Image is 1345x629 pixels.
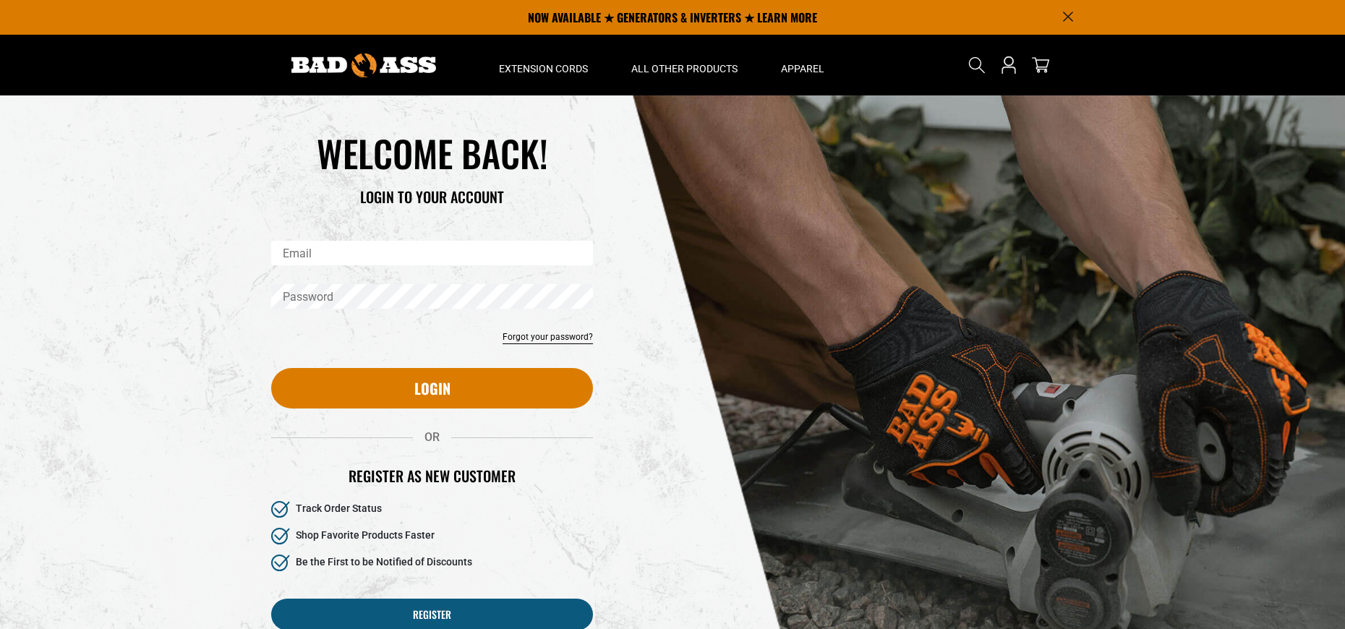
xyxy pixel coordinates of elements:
[965,54,989,77] summary: Search
[291,54,436,77] img: Bad Ass Extension Cords
[610,35,759,95] summary: All Other Products
[631,62,738,75] span: All Other Products
[759,35,846,95] summary: Apparel
[271,187,593,206] h3: LOGIN TO YOUR ACCOUNT
[271,466,593,485] h2: Register as new customer
[271,528,593,544] li: Shop Favorite Products Faster
[781,62,824,75] span: Apparel
[413,430,451,444] span: OR
[499,62,588,75] span: Extension Cords
[271,130,593,176] h1: WELCOME BACK!
[477,35,610,95] summary: Extension Cords
[503,330,593,343] a: Forgot your password?
[271,501,593,518] li: Track Order Status
[271,555,593,571] li: Be the First to be Notified of Discounts
[271,368,593,408] button: Login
